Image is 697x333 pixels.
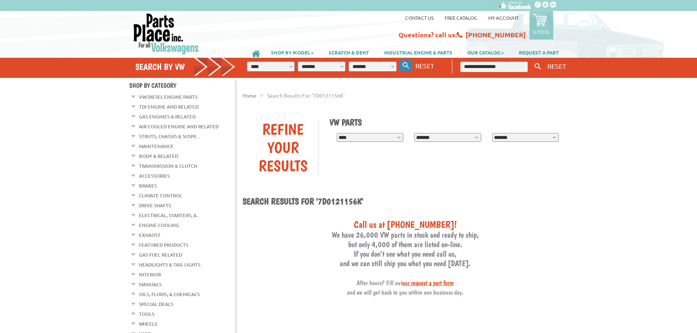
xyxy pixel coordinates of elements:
a: Transmission & Clutch [139,161,197,171]
a: Climate Control [139,191,182,200]
a: Electrical, Starters, &... [139,211,200,220]
a: Special Deals [139,299,173,309]
span: After hours? Fill out and we will get back to you within one business day. [347,279,464,296]
a: My Account [488,15,519,21]
a: Struts, Chassis & Suspe... [139,132,200,141]
span: Call us at [PHONE_NUMBER]! [354,219,457,230]
div: Refine Your Results [248,120,318,175]
a: VW Diesel Engine Parts [139,92,197,102]
a: Drive Shafts [139,201,171,210]
a: Headlights & Tail Lights [139,260,200,269]
a: Tools [139,309,154,319]
a: TDI Engine and Related [139,102,199,111]
h3: We have 26,000 VW parts in stock and ready to ship, but only 4,000 of them are listed on-line. If... [242,219,568,296]
a: Oils, Fluids, & Chemicals [139,290,200,299]
button: Keyword Search [532,61,543,73]
a: Air Cooled Engine and Related [139,122,219,131]
a: Maintenance [139,141,174,151]
span: Search results for: '7D0121156K' [267,92,344,99]
span: RESET [547,62,566,70]
a: OUR CATALOG [460,46,511,58]
a: Home [242,92,256,99]
button: RESET [412,60,437,71]
a: Featured Products [139,240,188,250]
a: Exhaust [139,230,161,240]
h4: Search by VW [135,61,236,72]
button: Search By VW... [400,60,412,71]
h1: Search results for '7D0121156K' [242,196,568,208]
button: RESET [545,61,569,71]
a: Body & Related [139,151,178,161]
a: Gas Fuel Related [139,250,182,260]
a: SCRATCH & DENT [321,46,376,58]
p: 0 items [533,29,550,35]
h4: Shop By Category [129,82,235,89]
img: Parts Place Inc! [133,13,200,55]
a: Manuals [139,280,162,289]
a: REQUEST A PART [512,46,566,58]
a: Contact us [405,15,434,21]
h1: VW Parts [329,117,563,128]
a: Engine Cooling [139,220,179,230]
a: our request a part form [402,279,454,287]
a: Interior [139,270,161,279]
a: Wheels [139,319,157,329]
a: 0 items [530,11,553,39]
a: Gas Engines & Related [139,112,196,121]
a: SHOP BY MODEL [264,46,321,58]
a: INDUSTRIAL ENGINE & PARTS [377,46,460,58]
a: Free Catalog [445,15,477,21]
span: RESET [415,62,434,69]
a: Brakes [139,181,157,190]
a: Accessories [139,171,170,181]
